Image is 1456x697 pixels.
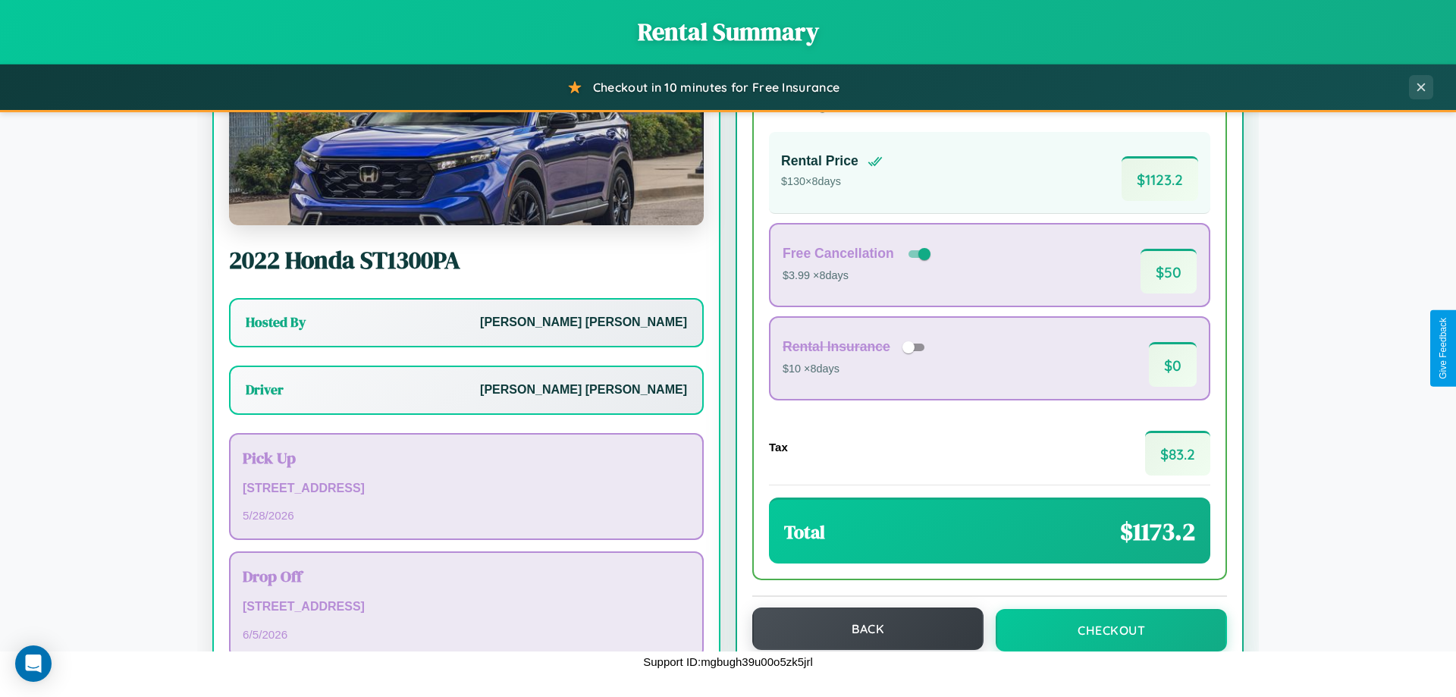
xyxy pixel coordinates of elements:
p: $ 130 × 8 days [781,172,883,192]
h3: Pick Up [243,447,690,469]
h4: Free Cancellation [783,246,894,262]
h3: Hosted By [246,313,306,331]
h1: Rental Summary [15,15,1441,49]
h4: Rental Insurance [783,339,890,355]
p: Support ID: mgbugh39u00o5zk5jrl [643,651,812,672]
h2: 2022 Honda ST1300PA [229,243,704,277]
p: [PERSON_NAME] [PERSON_NAME] [480,379,687,401]
div: Open Intercom Messenger [15,645,52,682]
p: 6 / 5 / 2026 [243,624,690,645]
p: 5 / 28 / 2026 [243,505,690,526]
span: $ 83.2 [1145,431,1210,476]
button: Back [752,608,984,650]
h4: Tax [769,441,788,454]
button: Checkout [996,609,1227,651]
span: $ 1173.2 [1120,515,1195,548]
p: $3.99 × 8 days [783,266,934,286]
img: Honda ST1300PA [229,74,704,225]
h3: Driver [246,381,284,399]
div: Give Feedback [1438,318,1448,379]
p: $10 × 8 days [783,359,930,379]
span: $ 50 [1141,249,1197,294]
h4: Rental Price [781,153,858,169]
p: [STREET_ADDRESS] [243,596,690,618]
span: $ 0 [1149,342,1197,387]
span: $ 1123.2 [1122,156,1198,201]
p: [STREET_ADDRESS] [243,478,690,500]
span: Checkout in 10 minutes for Free Insurance [593,80,839,95]
h3: Total [784,520,825,545]
h3: Drop Off [243,565,690,587]
p: [PERSON_NAME] [PERSON_NAME] [480,312,687,334]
